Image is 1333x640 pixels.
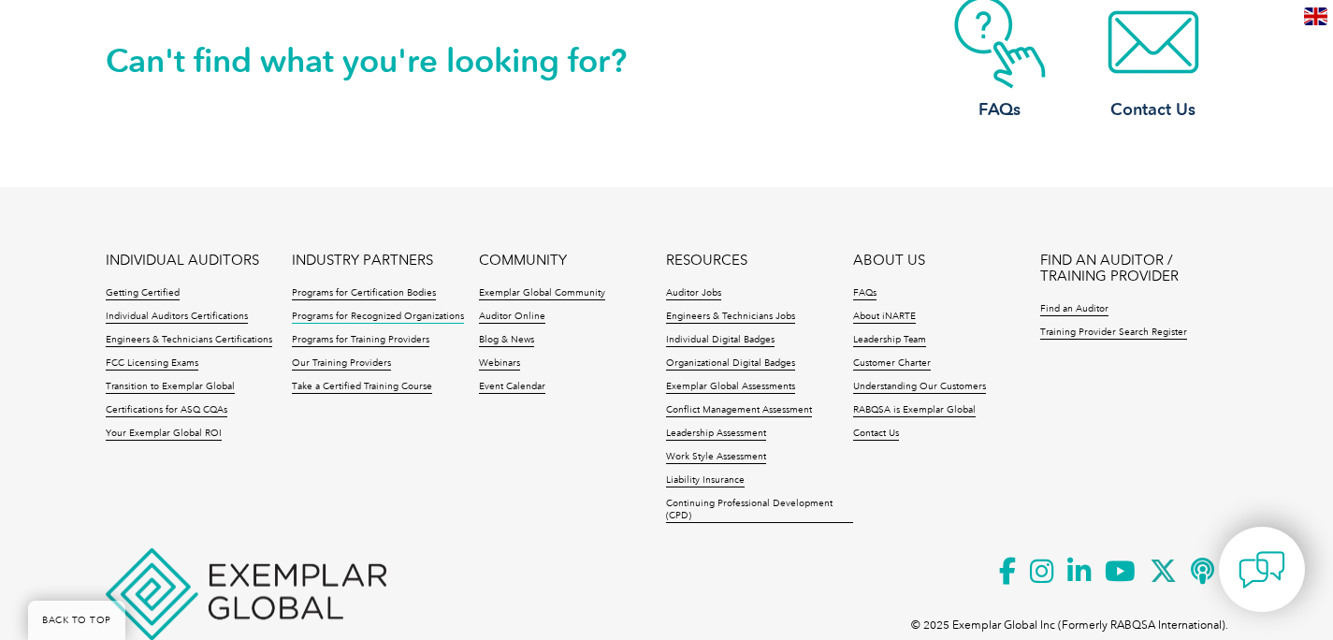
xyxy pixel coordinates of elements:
[479,287,605,300] a: Exemplar Global Community
[666,498,853,523] a: Continuing Professional Development (CPD)
[106,46,667,76] h2: Can't find what you're looking for?
[853,381,986,394] a: Understanding Our Customers
[479,311,545,324] a: Auditor Online
[106,357,198,371] a: FCC Licensing Exams
[925,98,1075,122] h3: FAQs
[853,404,976,417] a: RABQSA is Exemplar Global
[106,548,386,640] img: Exemplar Global
[106,311,248,324] a: Individual Auditors Certifications
[1040,253,1227,284] a: FIND AN AUDITOR / TRAINING PROVIDER
[853,287,877,300] a: FAQs
[853,311,916,324] a: About iNARTE
[479,334,534,347] a: Blog & News
[479,357,520,371] a: Webinars
[853,253,925,269] a: ABOUT US
[292,381,432,394] a: Take a Certified Training Course
[106,334,272,347] a: Engineers & Technicians Certifications
[666,404,812,417] a: Conflict Management Assessment
[853,428,899,441] a: Contact Us
[106,428,222,441] a: Your Exemplar Global ROI
[666,474,745,487] a: Liability Insurance
[106,381,235,394] a: Transition to Exemplar Global
[666,334,775,347] a: Individual Digital Badges
[1239,546,1285,593] img: contact-chat.png
[106,404,227,417] a: Certifications for ASQ CQAs
[292,311,464,324] a: Programs for Recognized Organizations
[292,334,429,347] a: Programs for Training Providers
[292,253,433,269] a: INDUSTRY PARTNERS
[28,601,125,640] a: BACK TO TOP
[1040,327,1187,340] a: Training Provider Search Register
[292,357,391,371] a: Our Training Providers
[666,381,795,394] a: Exemplar Global Assessments
[853,334,926,347] a: Leadership Team
[911,615,1228,635] p: © 2025 Exemplar Global Inc (Formerly RABQSA International).
[1079,98,1228,122] h3: Contact Us
[292,287,436,300] a: Programs for Certification Bodies
[1304,7,1327,25] img: en
[106,253,259,269] a: INDIVIDUAL AUDITORS
[479,381,545,394] a: Event Calendar
[666,287,721,300] a: Auditor Jobs
[666,357,795,371] a: Organizational Digital Badges
[853,357,931,371] a: Customer Charter
[1040,303,1108,316] a: Find an Auditor
[666,451,766,464] a: Work Style Assessment
[666,311,795,324] a: Engineers & Technicians Jobs
[666,253,747,269] a: RESOURCES
[479,253,567,269] a: COMMUNITY
[666,428,766,441] a: Leadership Assessment
[106,287,180,300] a: Getting Certified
